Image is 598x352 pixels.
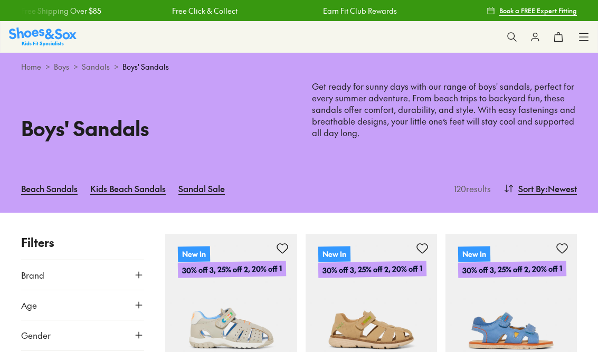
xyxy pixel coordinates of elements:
[21,61,41,72] a: Home
[518,182,545,195] span: Sort By
[458,246,490,262] p: New In
[545,182,577,195] span: : Newest
[499,6,577,15] span: Book a FREE Expert Fitting
[21,61,577,72] div: > > >
[21,269,44,281] span: Brand
[450,182,491,195] p: 120 results
[21,320,144,350] button: Gender
[21,177,78,200] a: Beach Sandals
[178,261,286,278] p: 30% off 3, 25% off 2, 20% off 1
[318,261,426,278] p: 30% off 3, 25% off 2, 20% off 1
[21,329,51,341] span: Gender
[504,177,577,200] button: Sort By:Newest
[54,61,69,72] a: Boys
[21,299,37,311] span: Age
[82,61,110,72] a: Sandals
[21,113,287,143] h1: Boys' Sandals
[178,246,210,262] p: New In
[172,5,237,16] a: Free Click & Collect
[487,1,577,20] a: Book a FREE Expert Fitting
[21,260,144,290] button: Brand
[122,61,169,72] span: Boys' Sandals
[21,5,101,16] a: Free Shipping Over $85
[318,246,350,262] p: New In
[312,81,577,139] p: Get ready for sunny days with our range of boys' sandals, perfect for every summer adventure. Fro...
[21,234,144,251] p: Filters
[90,177,166,200] a: Kids Beach Sandals
[178,177,225,200] a: Sandal Sale
[9,27,77,46] img: SNS_Logo_Responsive.svg
[9,27,77,46] a: Shoes & Sox
[21,290,144,320] button: Age
[458,261,566,278] p: 30% off 3, 25% off 2, 20% off 1
[322,5,396,16] a: Earn Fit Club Rewards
